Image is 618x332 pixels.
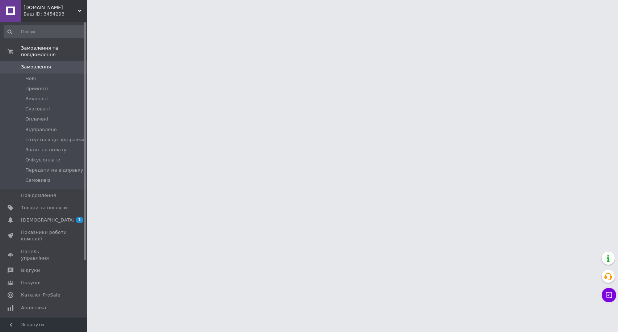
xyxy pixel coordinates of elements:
[25,177,50,184] span: Самовивіз
[21,267,40,274] span: Відгуки
[21,217,75,223] span: [DEMOGRAPHIC_DATA]
[76,217,83,223] span: 1
[25,116,48,122] span: Оплачені
[25,75,36,82] span: Нові
[25,106,50,112] span: Скасовані
[21,280,41,286] span: Покупці
[602,288,616,302] button: Чат з покупцем
[21,248,67,261] span: Панель управління
[21,292,60,298] span: Каталог ProSale
[21,205,67,211] span: Товари та послуги
[25,136,84,143] span: Готується до відправки
[21,192,56,199] span: Повідомлення
[24,11,87,17] div: Ваш ID: 3454293
[25,126,57,133] span: Відправлено
[25,85,48,92] span: Прийняті
[21,45,87,58] span: Замовлення та повідомлення
[21,304,46,311] span: Аналітика
[21,317,67,330] span: Інструменти веб-майстра та SEO
[25,96,48,102] span: Виконані
[21,229,67,242] span: Показники роботи компанії
[21,64,51,70] span: Замовлення
[4,25,85,38] input: Пошук
[24,4,78,11] span: beartoys.in.ua
[25,167,83,173] span: Передати на відправку
[25,147,67,153] span: Запит на оплату
[25,157,60,163] span: Очікує оплати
